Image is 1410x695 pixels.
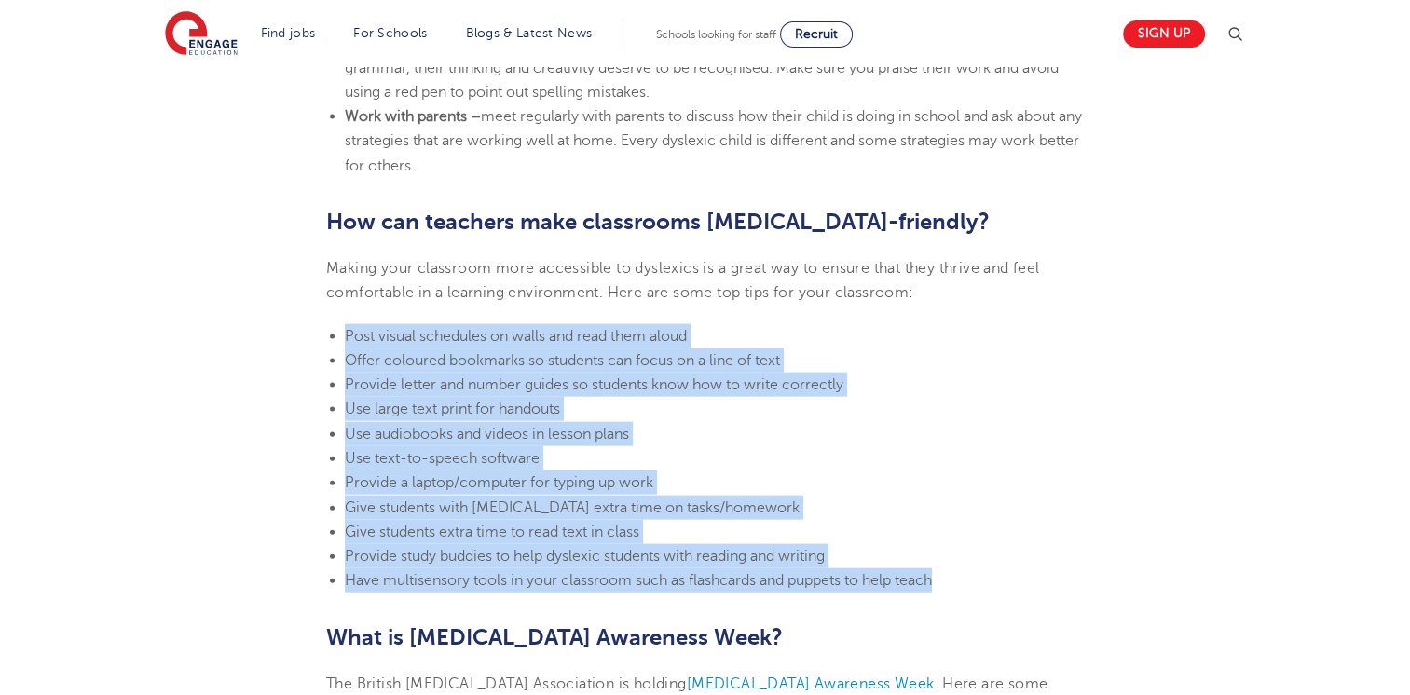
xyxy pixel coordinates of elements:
[345,401,560,417] span: Use large text print for handouts
[261,26,316,40] a: Find jobs
[345,426,629,443] span: Use audiobooks and videos in lesson plans
[345,352,780,369] span: Offer coloured bookmarks so students can focus on a line of text
[687,675,935,692] a: [MEDICAL_DATA] Awareness Week
[345,108,481,125] b: Work with parents –
[345,524,639,540] span: Give students extra time to read text in class
[345,474,653,491] span: Provide a laptop/computer for typing up work
[345,376,843,393] span: Provide letter and number guides so students know how to write correctly
[795,27,838,41] span: Recruit
[656,28,776,41] span: Schools looking for staff
[345,450,540,467] span: Use text-to-speech software
[326,209,990,235] b: How can teachers make classrooms [MEDICAL_DATA]-friendly?
[345,499,800,516] span: Give students with [MEDICAL_DATA] extra time on tasks/homework
[780,21,853,48] a: Recruit
[466,26,593,40] a: Blogs & Latest News
[326,624,783,650] b: What is [MEDICAL_DATA] Awareness Week?
[345,572,932,589] span: Have multisensory tools in your classroom such as flashcards and puppets to help teach
[326,675,687,692] span: The British [MEDICAL_DATA] Association is holding
[345,108,1082,174] span: meet regularly with parents to discuss how their child is doing in school and ask about any strat...
[326,260,1039,301] span: Making your classroom more accessible to dyslexics is a great way to ensure that they thrive and ...
[1123,20,1205,48] a: Sign up
[165,11,238,58] img: Engage Education
[345,548,825,565] span: Provide study buddies to help dyslexic students with reading and writing
[353,26,427,40] a: For Schools
[345,34,1059,101] span: whilst dyslexic students may struggle with spelling and grammar, their thinking and creativity de...
[345,328,687,345] span: Post visual schedules on walls and read them aloud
